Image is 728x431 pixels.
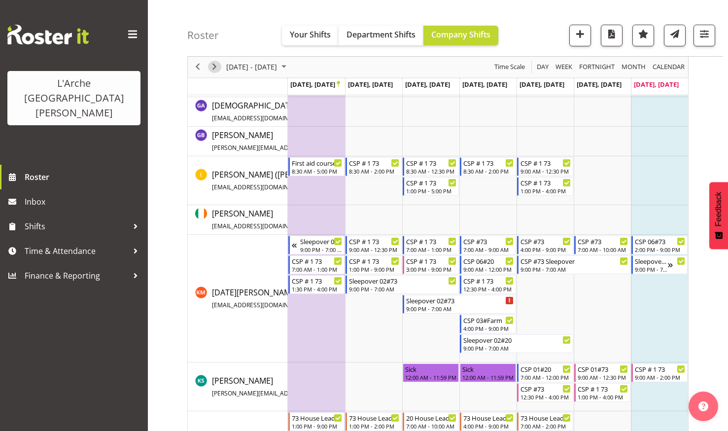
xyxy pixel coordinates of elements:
span: Shifts [25,219,128,234]
span: Inbox [25,194,143,209]
button: Add a new shift [569,25,591,46]
div: CSP # 1 73 [520,178,571,187]
span: [DEMOGRAPHIC_DATA][PERSON_NAME] [212,100,358,123]
div: Katherine Shaw"s event - CSP # 1 73 Begin From Sunday, September 28, 2025 at 9:00:00 AM GMT+13:00... [631,363,688,382]
span: [EMAIL_ADDRESS][DOMAIN_NAME] [212,114,310,122]
img: help-xxl-2.png [698,401,708,411]
div: 8:30 AM - 2:00 PM [463,167,514,175]
div: 9:00 AM - 12:30 PM [578,373,628,381]
div: 4:00 PM - 9:00 PM [463,422,514,430]
div: First aid course [292,158,342,168]
div: 9:00 AM - 2:00 PM [635,373,685,381]
button: Feedback - Show survey [709,182,728,249]
div: Sleepover 02#73 [349,276,456,286]
a: [PERSON_NAME][PERSON_NAME][EMAIL_ADDRESS][DOMAIN_NAME] [212,375,396,398]
span: [DATE], [DATE] [634,80,679,89]
div: Sleepover 02#73 [406,295,514,305]
div: 4:00 PM - 9:00 PM [520,246,571,253]
button: Highlight an important date within the roster. [632,25,654,46]
div: Kathryn Hunt"s event - 73 House Leader Begin From Thursday, September 25, 2025 at 4:00:00 PM GMT+... [460,412,516,431]
div: 7:00 AM - 12:00 PM [520,373,571,381]
span: [PERSON_NAME] [212,375,396,398]
div: CSP 06#20 [463,256,514,266]
h4: Roster [187,30,219,41]
span: [EMAIL_ADDRESS][DOMAIN_NAME][PERSON_NAME] [212,222,356,230]
span: [PERSON_NAME] ([PERSON_NAME]) [PERSON_NAME] [212,169,404,192]
span: Day [536,61,550,73]
button: Timeline Week [554,61,574,73]
div: CSP 06#73 [635,236,685,246]
div: Harsimran (Gill) Singh"s event - CSP # 1 73 Begin From Wednesday, September 24, 2025 at 1:00:00 P... [403,177,459,196]
div: Kartik Mahajan"s event - Sleepover 02#73 Begin From Wednesday, September 24, 2025 at 9:00:00 PM G... [403,295,516,314]
div: 12:00 AM - 11:59 PM [462,373,514,381]
div: 8:30 AM - 5:00 PM [292,167,342,175]
span: [DATE], [DATE] [290,80,340,89]
div: 1:00 PM - 4:00 PM [520,187,571,195]
div: CSP #73 [463,236,514,246]
div: Sleepover 02#73 [300,236,342,246]
div: Harsimran (Gill) Singh"s event - CSP # 1 73 Begin From Thursday, September 25, 2025 at 8:30:00 AM... [460,157,516,176]
div: 9:00 PM - 7:00 AM [520,265,628,273]
div: Kartik Mahajan"s event - CSP #73 Begin From Saturday, September 27, 2025 at 7:00:00 AM GMT+12:00 ... [574,236,630,254]
div: Kartik Mahajan"s event - CSP # 1 73 Begin From Thursday, September 25, 2025 at 12:30:00 PM GMT+12... [460,275,516,294]
div: Kartik Mahajan"s event - CSP # 1 73 Begin From Tuesday, September 23, 2025 at 1:00:00 PM GMT+12:0... [346,255,402,274]
div: 9:00 PM - 7:00 AM [463,344,571,352]
td: Harsimran (Gill) Singh resource [188,156,288,205]
div: 8:30 AM - 12:30 PM [406,167,456,175]
div: 9:00 PM - 7:00 AM [300,246,342,253]
div: Katherine Shaw"s event - CSP 01#73 Begin From Saturday, September 27, 2025 at 9:00:00 AM GMT+12:0... [574,363,630,382]
div: next period [206,57,223,77]
div: Harsimran (Gill) Singh"s event - CSP # 1 73 Begin From Friday, September 26, 2025 at 1:00:00 PM G... [517,177,573,196]
div: 8:30 AM - 2:00 PM [349,167,399,175]
div: CSP 01#20 [520,364,571,374]
div: CSP # 1 73 [349,158,399,168]
span: Department Shifts [347,29,416,40]
div: CSP # 1 73 [406,178,456,187]
div: Sleepover 02#20 [463,335,571,345]
button: Fortnight [578,61,617,73]
div: Kathryn Hunt"s event - 73 House Leader Begin From Friday, September 26, 2025 at 7:00:00 AM GMT+12... [517,412,573,431]
div: Kathryn Hunt"s event - 20 House Leader Begin From Wednesday, September 24, 2025 at 7:00:00 AM GMT... [403,412,459,431]
div: CSP # 1 73 [406,256,456,266]
div: L'Arche [GEOGRAPHIC_DATA][PERSON_NAME] [17,76,131,120]
div: Kartik Mahajan"s event - CSP 06#73 Begin From Sunday, September 28, 2025 at 2:00:00 PM GMT+13:00 ... [631,236,688,254]
div: CSP # 1 73 [578,384,628,394]
div: CSP # 1 73 [635,364,685,374]
div: Harsimran (Gill) Singh"s event - CSP # 1 73 Begin From Wednesday, September 24, 2025 at 8:30:00 A... [403,157,459,176]
div: Sick [405,364,456,374]
div: 1:30 PM - 4:00 PM [292,285,342,293]
div: Katherine Shaw"s event - CSP #73 Begin From Friday, September 26, 2025 at 12:30:00 PM GMT+12:00 E... [517,383,573,402]
button: Next [208,61,221,73]
span: calendar [652,61,686,73]
span: [DATE], [DATE] [462,80,507,89]
div: 73 House Leader [349,413,399,423]
div: 4:00 PM - 9:00 PM [463,324,514,332]
span: Week [555,61,573,73]
div: CSP 03#Farm [463,315,514,325]
button: Previous [191,61,205,73]
div: Kartik Mahajan"s event - CSP # 1 73 Begin From Monday, September 22, 2025 at 7:00:00 AM GMT+12:00... [288,255,345,274]
button: Your Shifts [282,26,339,45]
div: Katherine Shaw"s event - Sick Begin From Wednesday, September 24, 2025 at 12:00:00 AM GMT+12:00 E... [403,363,459,382]
div: 7:00 AM - 1:00 PM [292,265,342,273]
div: 12:30 PM - 4:00 PM [520,393,571,401]
div: CSP #73 [520,384,571,394]
div: Kartik Mahajan"s event - CSP # 1 73 Begin From Wednesday, September 24, 2025 at 7:00:00 AM GMT+12... [403,236,459,254]
a: [PERSON_NAME] ([PERSON_NAME]) [PERSON_NAME][EMAIL_ADDRESS][DOMAIN_NAME] [212,169,404,192]
td: Karen Herbert resource [188,205,288,235]
div: 1:00 PM - 2:00 PM [349,422,399,430]
div: CSP #73 [520,236,571,246]
div: 2:00 PM - 9:00 PM [635,246,685,253]
div: Kartik Mahajan"s event - CSP #73 Sleepover Begin From Friday, September 26, 2025 at 9:00:00 PM GM... [517,255,630,274]
div: previous period [189,57,206,77]
a: [DATE][PERSON_NAME][EMAIL_ADDRESS][DOMAIN_NAME] [212,287,353,310]
div: CSP # 1 73 [349,236,399,246]
div: 9:00 AM - 12:30 PM [349,246,399,253]
button: Timeline Month [620,61,648,73]
div: CSP #73 Sleepover [520,256,628,266]
div: 3:00 PM - 9:00 PM [406,265,456,273]
div: 7:00 AM - 2:00 PM [520,422,571,430]
button: Time Scale [493,61,527,73]
div: 9:00 AM - 12:30 PM [520,167,571,175]
button: Filter Shifts [693,25,715,46]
